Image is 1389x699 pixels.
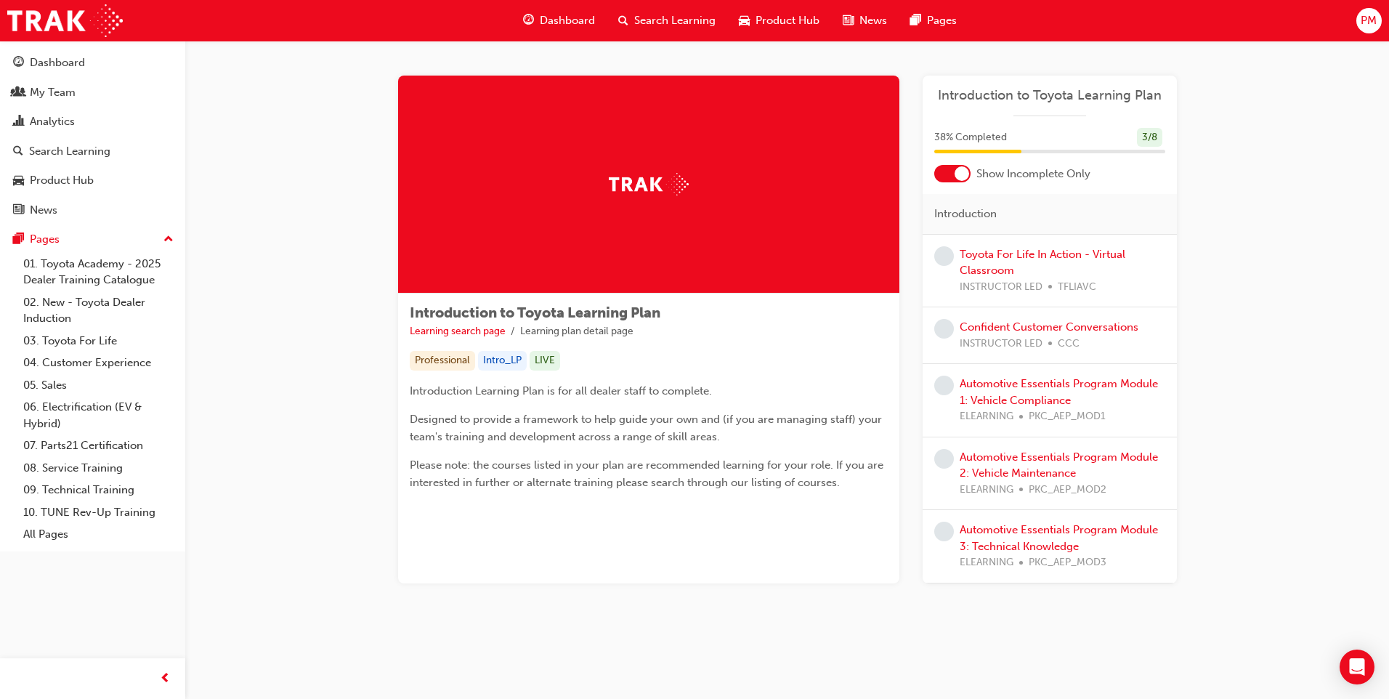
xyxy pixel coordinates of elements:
div: 3 / 8 [1137,128,1162,148]
a: 04. Customer Experience [17,352,179,374]
span: TFLIAVC [1058,279,1096,296]
span: Dashboard [540,12,595,29]
a: 06. Electrification (EV & Hybrid) [17,396,179,435]
span: News [859,12,887,29]
a: guage-iconDashboard [511,6,607,36]
a: Search Learning [6,138,179,165]
span: up-icon [163,230,174,249]
span: Introduction to Toyota Learning Plan [410,304,660,321]
div: Pages [30,231,60,248]
a: Automotive Essentials Program Module 2: Vehicle Maintenance [960,450,1158,480]
a: search-iconSearch Learning [607,6,727,36]
a: 07. Parts21 Certification [17,435,179,457]
a: 10. TUNE Rev-Up Training [17,501,179,524]
span: prev-icon [160,670,171,688]
span: PKC_AEP_MOD2 [1029,482,1106,498]
span: guage-icon [523,12,534,30]
span: learningRecordVerb_NONE-icon [934,449,954,469]
a: pages-iconPages [899,6,968,36]
a: Introduction to Toyota Learning Plan [934,87,1165,104]
span: pages-icon [13,233,24,246]
button: DashboardMy TeamAnalyticsSearch LearningProduct HubNews [6,47,179,226]
span: PKC_AEP_MOD1 [1029,408,1106,425]
span: Search Learning [634,12,716,29]
span: Introduction [934,206,997,222]
a: My Team [6,79,179,106]
span: search-icon [618,12,628,30]
span: learningRecordVerb_NONE-icon [934,319,954,339]
a: 08. Service Training [17,457,179,480]
a: Confident Customer Conversations [960,320,1138,334]
a: Automotive Essentials Program Module 3: Technical Knowledge [960,523,1158,553]
span: guage-icon [13,57,24,70]
button: Pages [6,226,179,253]
div: Product Hub [30,172,94,189]
button: PM [1356,8,1382,33]
span: search-icon [13,145,23,158]
div: Search Learning [29,143,110,160]
span: ELEARNING [960,482,1013,498]
span: car-icon [13,174,24,187]
span: people-icon [13,86,24,100]
span: Product Hub [756,12,819,29]
span: Designed to provide a framework to help guide your own and (if you are managing staff) your team'... [410,413,885,443]
a: Dashboard [6,49,179,76]
div: Open Intercom Messenger [1340,650,1374,684]
span: news-icon [13,204,24,217]
div: Dashboard [30,54,85,71]
a: Automotive Essentials Program Module 1: Vehicle Compliance [960,377,1158,407]
a: All Pages [17,523,179,546]
span: 38 % Completed [934,129,1007,146]
span: Show Incomplete Only [976,166,1090,182]
span: learningRecordVerb_NONE-icon [934,376,954,395]
a: Toyota For Life In Action - Virtual Classroom [960,248,1125,278]
a: news-iconNews [831,6,899,36]
a: car-iconProduct Hub [727,6,831,36]
a: 02. New - Toyota Dealer Induction [17,291,179,330]
a: 03. Toyota For Life [17,330,179,352]
a: 01. Toyota Academy - 2025 Dealer Training Catalogue [17,253,179,291]
span: Introduction Learning Plan is for all dealer staff to complete. [410,384,712,397]
span: Please note: the courses listed in your plan are recommended learning for your role. If you are i... [410,458,886,489]
span: chart-icon [13,116,24,129]
span: ELEARNING [960,408,1013,425]
span: learningRecordVerb_NONE-icon [934,522,954,541]
span: news-icon [843,12,854,30]
span: learningRecordVerb_NONE-icon [934,246,954,266]
span: Pages [927,12,957,29]
span: car-icon [739,12,750,30]
span: CCC [1058,336,1080,352]
div: Professional [410,351,475,371]
div: News [30,202,57,219]
a: 05. Sales [17,374,179,397]
a: News [6,197,179,224]
div: My Team [30,84,76,101]
img: Trak [609,173,689,195]
div: Intro_LP [478,351,527,371]
div: Analytics [30,113,75,130]
span: PKC_AEP_MOD3 [1029,554,1106,571]
span: INSTRUCTOR LED [960,279,1042,296]
span: PM [1361,12,1377,29]
a: 09. Technical Training [17,479,179,501]
a: Analytics [6,108,179,135]
a: Product Hub [6,167,179,194]
img: Trak [7,4,123,37]
span: INSTRUCTOR LED [960,336,1042,352]
a: Learning search page [410,325,506,337]
div: LIVE [530,351,560,371]
li: Learning plan detail page [520,323,633,340]
span: pages-icon [910,12,921,30]
span: ELEARNING [960,554,1013,571]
